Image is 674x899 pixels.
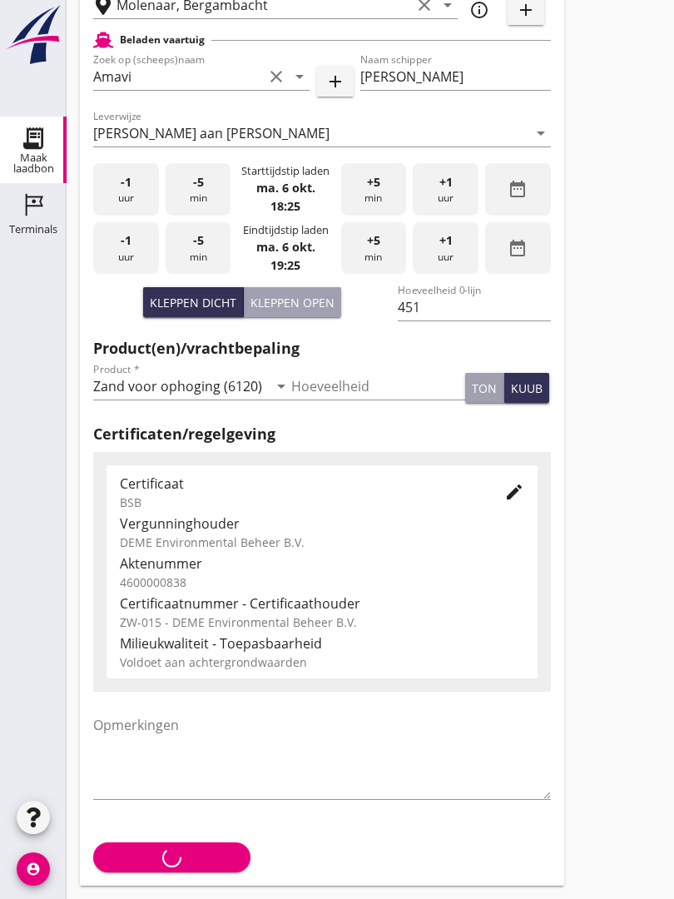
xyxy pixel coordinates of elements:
span: -1 [121,173,131,191]
div: min [166,163,231,216]
h2: Product(en)/vrachtbepaling [93,337,551,360]
i: date_range [508,238,528,258]
div: kuub [511,380,543,397]
input: Naam schipper [360,63,551,90]
div: min [341,163,407,216]
div: 4600000838 [120,574,524,591]
button: ton [465,373,504,403]
strong: ma. 6 okt. [256,239,315,255]
span: +1 [439,231,453,250]
button: kuub [504,373,549,403]
div: min [166,222,231,275]
div: Voldoet aan achtergrondwaarden [120,653,524,671]
div: Kleppen dicht [150,294,236,311]
div: BSB [120,494,478,511]
button: Kleppen open [244,287,341,317]
h2: Beladen vaartuig [120,32,205,47]
input: Zoek op (scheeps)naam [93,63,263,90]
span: -5 [193,173,204,191]
div: Starttijdstip laden [241,163,330,179]
div: uur [413,163,478,216]
span: +1 [439,173,453,191]
i: clear [266,67,286,87]
span: +5 [367,231,380,250]
div: Aktenummer [120,554,524,574]
strong: 18:25 [270,198,300,214]
span: +5 [367,173,380,191]
i: add [325,72,345,92]
div: ZW-015 - DEME Environmental Beheer B.V. [120,613,524,631]
div: DEME Environmental Beheer B.V. [120,534,524,551]
img: logo-small.a267ee39.svg [3,4,63,66]
div: ton [472,380,497,397]
span: -1 [121,231,131,250]
div: [PERSON_NAME] aan [PERSON_NAME] [93,126,330,141]
div: Milieukwaliteit - Toepasbaarheid [120,633,524,653]
i: arrow_drop_down [271,376,291,396]
div: Kleppen open [250,294,335,311]
i: edit [504,482,524,502]
input: Product * [93,373,268,400]
div: uur [413,222,478,275]
span: -5 [193,231,204,250]
i: arrow_drop_down [531,123,551,143]
div: Terminals [9,224,57,235]
div: Certificaat [120,474,478,494]
input: Hoeveelheid 0-lijn [398,294,550,320]
div: uur [93,222,159,275]
h2: Certificaten/regelgeving [93,423,551,445]
div: Eindtijdstip laden [243,222,329,238]
strong: 19:25 [270,257,300,273]
div: uur [93,163,159,216]
div: Certificaatnummer - Certificaathouder [120,594,524,613]
textarea: Opmerkingen [93,712,551,799]
i: arrow_drop_down [290,67,310,87]
strong: ma. 6 okt. [256,180,315,196]
i: date_range [508,179,528,199]
div: min [341,222,407,275]
input: Hoeveelheid [291,373,466,400]
button: Kleppen dicht [143,287,244,317]
i: account_circle [17,852,50,886]
div: Vergunninghouder [120,514,524,534]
